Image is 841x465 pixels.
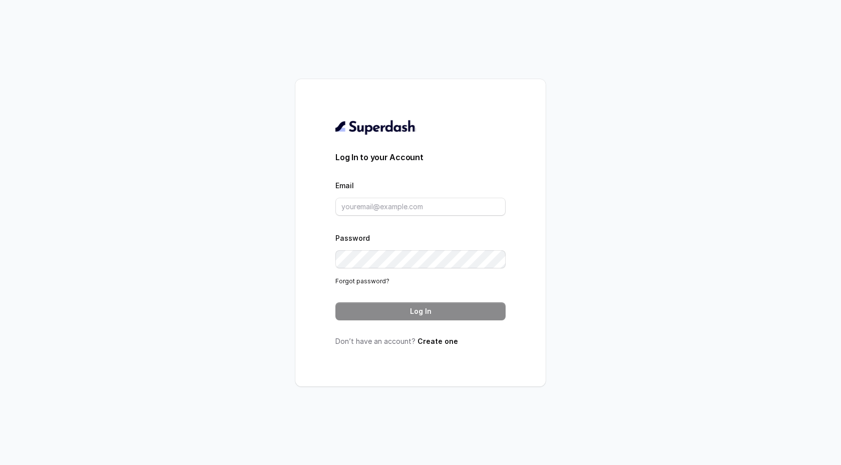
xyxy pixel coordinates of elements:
[335,181,354,190] label: Email
[335,336,506,346] p: Don’t have an account?
[335,198,506,216] input: youremail@example.com
[335,302,506,320] button: Log In
[335,234,370,242] label: Password
[335,151,506,163] h3: Log In to your Account
[335,119,416,135] img: light.svg
[417,337,458,345] a: Create one
[335,277,389,285] a: Forgot password?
